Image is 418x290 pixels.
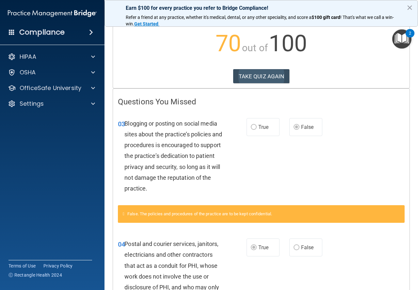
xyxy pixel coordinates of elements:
[126,5,397,11] p: Earn $100 for every practice you refer to Bridge Compliance!
[301,244,314,251] span: False
[8,53,95,61] a: HIPAA
[20,69,36,76] p: OSHA
[258,124,268,130] span: True
[216,30,241,57] span: 70
[385,245,410,270] iframe: Drift Widget Chat Controller
[269,30,307,57] span: 100
[127,211,272,216] span: False. The policies and procedures of the practice are to be kept confidential.
[20,84,81,92] p: OfficeSafe University
[118,120,125,128] span: 03
[118,240,125,248] span: 04
[258,244,268,251] span: True
[124,120,222,192] span: Blogging or posting on social media sites about the practice’s policies and procedures is encoura...
[407,2,413,13] button: Close
[409,33,411,42] div: 2
[20,53,36,61] p: HIPAA
[294,125,299,130] input: False
[20,100,44,108] p: Settings
[294,245,299,250] input: False
[392,29,411,49] button: Open Resource Center, 2 new notifications
[43,263,73,269] a: Privacy Policy
[8,84,95,92] a: OfficeSafe University
[242,42,268,53] span: out of
[8,272,62,278] span: Ⓒ Rectangle Health 2024
[118,98,405,106] h4: Questions You Missed
[251,125,257,130] input: True
[134,21,158,26] strong: Get Started
[19,28,65,37] h4: Compliance
[301,124,314,130] span: False
[134,21,159,26] a: Get Started
[8,263,36,269] a: Terms of Use
[8,69,95,76] a: OSHA
[8,100,95,108] a: Settings
[126,15,312,20] span: Refer a friend at any practice, whether it's medical, dental, or any other speciality, and score a
[312,15,340,20] strong: $100 gift card
[251,245,257,250] input: True
[8,7,97,20] img: PMB logo
[126,15,394,26] span: ! That's what we call a win-win.
[233,69,290,84] button: TAKE QUIZ AGAIN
